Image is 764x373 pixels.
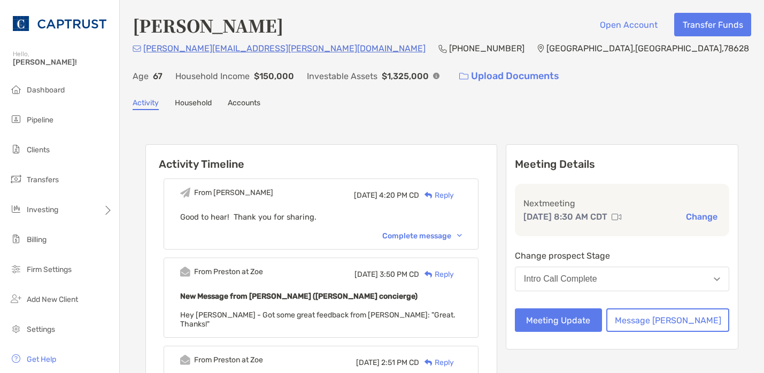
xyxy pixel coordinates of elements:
img: dashboard icon [10,83,22,96]
span: Get Help [27,355,56,364]
span: Clients [27,145,50,154]
button: Message [PERSON_NAME] [606,308,729,332]
img: pipeline icon [10,113,22,126]
img: clients icon [10,143,22,156]
p: 67 [153,69,163,83]
p: Change prospect Stage [515,249,729,262]
button: Intro Call Complete [515,267,729,291]
span: Pipeline [27,115,53,125]
img: get-help icon [10,352,22,365]
img: investing icon [10,203,22,215]
button: Transfer Funds [674,13,751,36]
img: transfers icon [10,173,22,185]
img: button icon [459,73,468,80]
p: Next meeting [523,197,721,210]
span: Transfers [27,175,59,184]
a: Upload Documents [452,65,566,88]
img: settings icon [10,322,22,335]
h6: Activity Timeline [146,145,497,170]
span: [DATE] [356,358,380,367]
span: 2:51 PM CD [381,358,419,367]
button: Meeting Update [515,308,602,332]
div: Reply [419,269,454,280]
a: Household [175,98,212,110]
span: Settings [27,325,55,334]
span: [PERSON_NAME]! [13,58,113,67]
p: Meeting Details [515,158,729,171]
img: Reply icon [425,192,433,199]
p: Household Income [175,69,250,83]
img: firm-settings icon [10,262,22,275]
img: Email Icon [133,45,141,52]
div: Complete message [382,231,462,240]
span: Good to hear! Thank you for sharing. [180,212,317,222]
h4: [PERSON_NAME] [133,13,283,37]
a: Activity [133,98,159,110]
img: Event icon [180,355,190,365]
img: Info Icon [433,73,439,79]
div: Reply [419,190,454,201]
p: [PHONE_NUMBER] [449,42,524,55]
img: add_new_client icon [10,292,22,305]
img: communication type [612,213,621,221]
b: New Message from [PERSON_NAME] ([PERSON_NAME] concierge) [180,292,418,301]
div: From Preston at Zoe [194,267,263,276]
img: billing icon [10,232,22,245]
img: Reply icon [425,359,433,366]
img: Location Icon [537,44,544,53]
span: Add New Client [27,295,78,304]
span: [DATE] [354,270,378,279]
span: Hey [PERSON_NAME] - Got some great feedback from [PERSON_NAME]: "Great. Thanks!" [180,310,456,329]
div: Intro Call Complete [524,274,597,284]
img: CAPTRUST Logo [13,4,106,43]
span: 4:20 PM CD [379,191,419,200]
button: Change [683,211,721,222]
button: Open Account [591,13,666,36]
p: $1,325,000 [382,69,429,83]
span: 3:50 PM CD [380,270,419,279]
p: [DATE] 8:30 AM CDT [523,210,607,223]
p: Age [133,69,149,83]
p: $150,000 [254,69,294,83]
img: Reply icon [425,271,433,278]
span: Investing [27,205,58,214]
span: [DATE] [354,191,377,200]
div: Reply [419,357,454,368]
img: Phone Icon [438,44,447,53]
p: [GEOGRAPHIC_DATA] , [GEOGRAPHIC_DATA] , 78628 [546,42,749,55]
span: Dashboard [27,86,65,95]
p: Investable Assets [307,69,377,83]
img: Open dropdown arrow [714,277,720,281]
p: [PERSON_NAME][EMAIL_ADDRESS][PERSON_NAME][DOMAIN_NAME] [143,42,426,55]
img: Event icon [180,267,190,277]
span: Billing [27,235,47,244]
span: Firm Settings [27,265,72,274]
img: Chevron icon [457,234,462,237]
div: From Preston at Zoe [194,355,263,364]
a: Accounts [228,98,260,110]
img: Event icon [180,188,190,198]
div: From [PERSON_NAME] [194,188,273,197]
